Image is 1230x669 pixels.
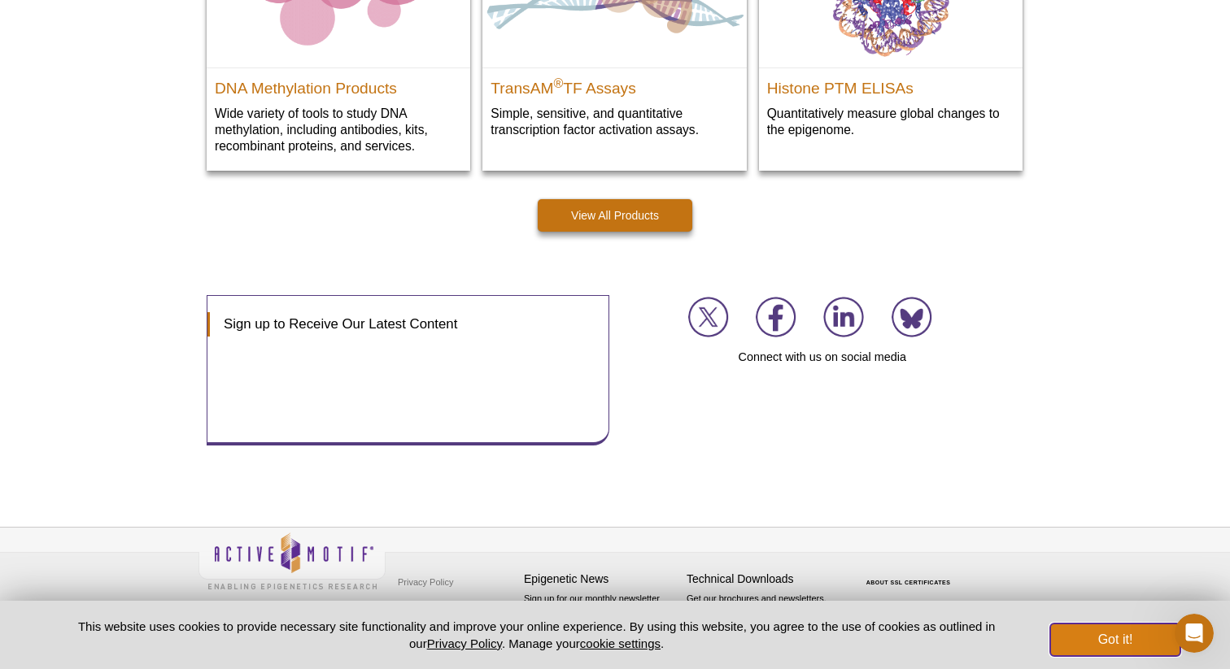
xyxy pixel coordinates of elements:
img: Join us on LinkedIn [823,297,864,337]
h4: Connect with us on social media [622,350,1024,364]
h2: TransAM TF Assays [491,72,738,97]
table: Click to Verify - This site chose Symantec SSL for secure e-commerce and confidential communicati... [849,556,971,592]
img: Join us on Facebook [756,297,796,337]
a: Privacy Policy [394,570,457,594]
h2: DNA Methylation Products [215,72,462,97]
h3: Sign up to Receive Our Latest Content [207,312,592,337]
button: Got it! [1050,623,1180,656]
img: Join us on X [688,297,729,337]
a: ABOUT SSL CERTIFICATES [866,580,951,585]
img: Join us on Bluesky [892,297,932,337]
h4: Epigenetic News [524,572,678,586]
p: Wide variety of tools to study DNA methylation, including antibodies, kits, recombinant proteins,... [215,105,462,154]
iframe: Intercom live chat [1175,614,1214,653]
p: Quantitatively measure global changes to the epigenome. [767,105,1014,138]
p: Simple, sensitive, and quantitative transcription factor activation assays. [491,105,738,138]
a: View All Products [538,199,692,232]
sup: ® [553,76,563,90]
button: cookie settings [580,636,661,650]
p: Sign up for our monthly newsletter highlighting recent publications in the field of epigenetics. [524,592,678,647]
h2: Histone PTM ELISAs [767,72,1014,97]
a: Terms & Conditions [394,594,479,619]
img: Active Motif, [198,528,386,593]
h4: Technical Downloads [687,572,841,586]
a: Privacy Policy [427,636,502,650]
p: This website uses cookies to provide necessary site functionality and improve your online experie... [50,618,1023,652]
p: Get our brochures and newsletters, or request them by mail. [687,592,841,633]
